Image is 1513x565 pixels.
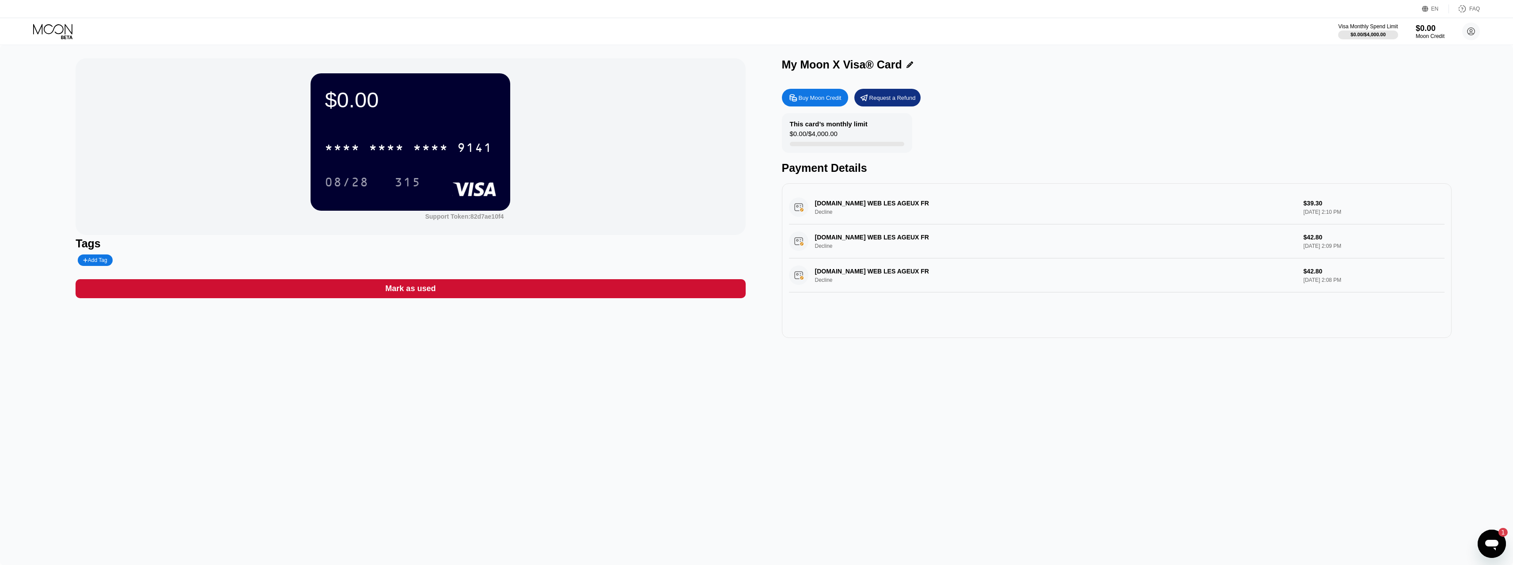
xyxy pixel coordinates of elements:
div: Support Token: 82d7ae10f4 [425,213,504,220]
div: $0.00 [325,87,496,112]
div: EN [1431,6,1439,12]
div: Add Tag [83,257,107,263]
div: My Moon X Visa® Card [782,58,902,71]
div: 315 [394,176,421,190]
div: Request a Refund [854,89,921,106]
div: 9141 [457,142,493,156]
div: Support Token:82d7ae10f4 [425,213,504,220]
iframe: Button to launch messaging window, 1 unread message [1478,530,1506,558]
div: $0.00 / $4,000.00 [790,130,838,142]
div: Visa Monthly Spend Limit [1338,23,1398,30]
div: 315 [388,171,428,193]
div: Buy Moon Credit [782,89,848,106]
div: $0.00 / $4,000.00 [1350,32,1386,37]
div: Moon Credit [1416,33,1445,39]
div: Mark as used [76,279,745,298]
div: Buy Moon Credit [799,94,842,102]
div: This card’s monthly limit [790,120,868,128]
div: Request a Refund [869,94,916,102]
div: Mark as used [385,284,436,294]
div: $0.00 [1416,24,1445,33]
div: $0.00Moon Credit [1416,24,1445,39]
div: 08/28 [318,171,375,193]
div: Tags [76,237,745,250]
div: Visa Monthly Spend Limit$0.00/$4,000.00 [1338,23,1398,39]
div: Payment Details [782,162,1452,174]
div: FAQ [1449,4,1480,13]
div: FAQ [1469,6,1480,12]
div: 08/28 [325,176,369,190]
iframe: Number of unread messages [1490,528,1508,537]
div: Add Tag [78,254,112,266]
div: EN [1422,4,1449,13]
